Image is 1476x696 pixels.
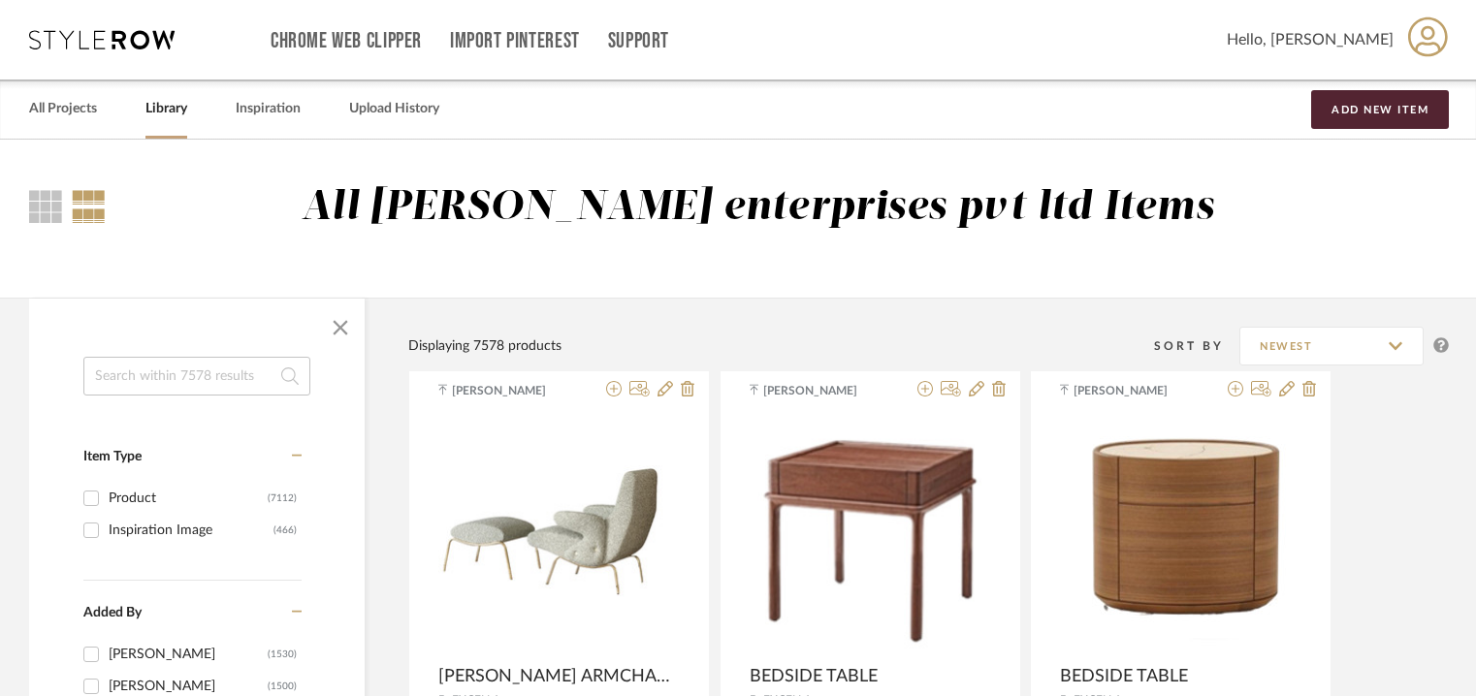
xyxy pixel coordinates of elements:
div: Displaying 7578 products [408,335,562,357]
div: (1530) [268,639,297,670]
div: 0 [1060,413,1301,655]
button: Close [321,308,360,347]
div: (466) [273,515,297,546]
a: All Projects [29,96,97,122]
span: [PERSON_NAME] [452,382,574,399]
a: Chrome Web Clipper [271,33,422,49]
span: Hello, [PERSON_NAME] [1227,28,1394,51]
div: All [PERSON_NAME] enterprises pvt ltd Items [302,183,1214,233]
button: Add New Item [1311,90,1449,129]
a: Upload History [349,96,439,122]
img: BEDSIDE TABLE [1061,413,1301,655]
a: Support [608,33,669,49]
span: Item Type [83,450,142,463]
span: [PERSON_NAME] [1074,382,1196,399]
div: Sort By [1154,336,1239,356]
input: Search within 7578 results [83,357,310,395]
a: Import Pinterest [450,33,580,49]
span: Added By [83,606,142,619]
span: [PERSON_NAME] ARMCHAIR + POUF [438,666,672,687]
div: (7112) [268,483,297,514]
img: DELFINO ARMCHAIR + POUF [438,465,680,603]
div: [PERSON_NAME] [109,639,268,670]
div: Product [109,483,268,514]
div: 0 [438,413,680,655]
span: BEDSIDE TABLE [750,666,878,687]
div: Inspiration Image [109,515,273,546]
img: BEDSIDE TABLE [750,416,991,652]
a: Inspiration [236,96,301,122]
a: Library [145,96,187,122]
span: [PERSON_NAME] [763,382,885,399]
span: BEDSIDE TABLE [1060,666,1188,687]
